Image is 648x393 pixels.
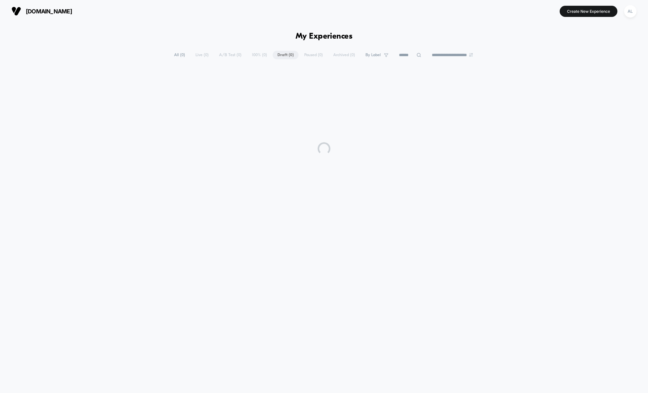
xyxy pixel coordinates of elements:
span: All ( 0 ) [169,51,190,59]
button: Create New Experience [560,6,617,17]
div: AL [624,5,637,18]
button: [DOMAIN_NAME] [10,6,74,16]
span: By Label [365,53,381,57]
button: AL [622,5,638,18]
h1: My Experiences [296,32,353,41]
img: Visually logo [11,6,21,16]
span: [DOMAIN_NAME] [26,8,72,15]
img: end [469,53,473,57]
